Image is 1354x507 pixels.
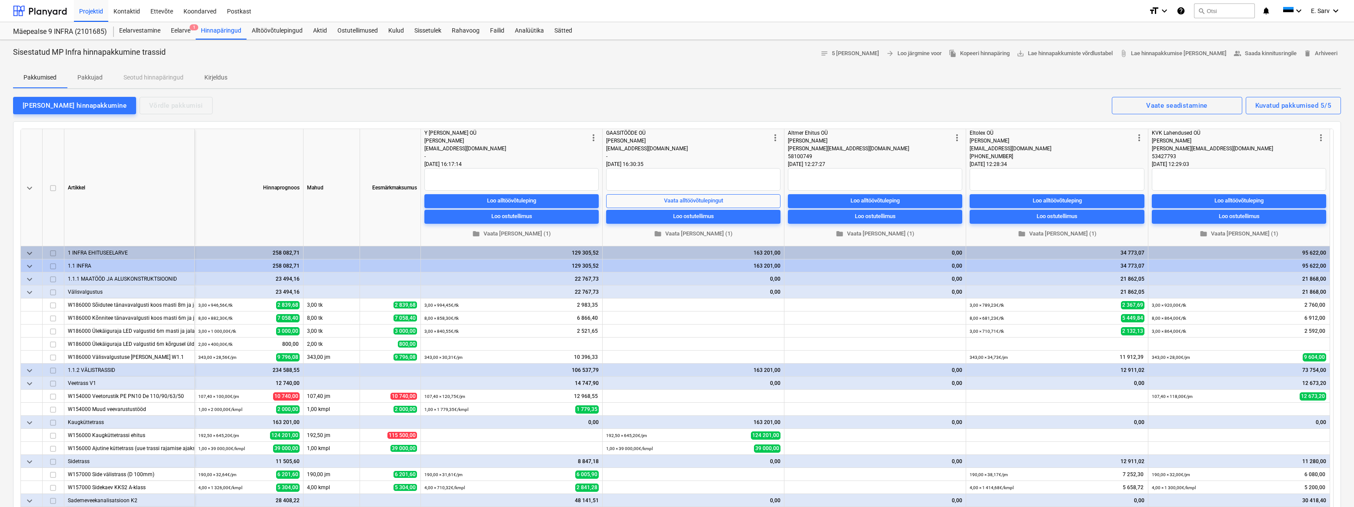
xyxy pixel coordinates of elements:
[198,272,300,285] div: 23 494,16
[1121,314,1144,322] span: 5 449,84
[195,129,303,246] div: Hinnaprognoos
[68,338,191,350] div: W186000 Ülekäiguraja LED valgustid 6m kõrgusel üldvalgusti mastil (8m)
[575,405,599,414] span: 1 779,35
[606,446,653,451] small: 1,00 × 39 000,00€ / kmpl
[606,259,780,272] div: 163 201,00
[788,364,962,377] div: 0,00
[1331,6,1341,16] i: keyboard_arrow_down
[952,133,962,143] span: more_vert
[273,444,300,453] span: 39 000,00
[1013,47,1116,60] a: Lae hinnapakkumiste võrdlustabel
[945,47,1013,60] button: Kopeeri hinnapäring
[970,455,1144,468] div: 12 911,02
[970,316,1004,321] small: 8,00 × 681,23€ / tk
[303,442,360,455] div: 1,00 kmpl
[1152,272,1326,285] div: 21 868,00
[788,377,962,390] div: 0,00
[606,227,780,241] button: Vaata [PERSON_NAME] (1)
[428,229,595,239] span: Vaata [PERSON_NAME] (1)
[788,146,909,152] span: [PERSON_NAME][EMAIL_ADDRESS][DOMAIN_NAME]
[68,351,191,363] div: W186000 Välisvalgustuse trass W1.1
[68,272,191,285] div: 1.1.1 MAATÖÖD JA ALUSKONSTRUKTSIOONID
[1152,194,1326,208] button: Loo alltöövõtuleping
[303,429,360,442] div: 192,50 jm
[1152,152,1316,160] div: 53427793
[68,246,191,259] div: 1 INFRA EHITUSEELARVE
[575,471,599,479] span: 6 005,90
[970,194,1144,208] button: Loo alltöövõtuleping
[276,301,300,309] span: 2 839,68
[1152,246,1326,259] div: 95 622,00
[198,303,233,308] small: 3,00 × 946,56€ / tk
[198,455,300,468] div: 11 505,60
[588,133,599,143] span: more_vert
[970,129,1134,137] div: Eltolex OÜ
[1155,229,1323,239] span: Vaata [PERSON_NAME] (1)
[788,160,962,168] div: [DATE] 12:27:27
[1152,259,1326,272] div: 95 622,00
[836,230,844,238] span: folder
[751,431,780,440] span: 124 201,00
[332,22,383,40] a: Ostutellimused
[573,393,599,400] span: 12 968,55
[270,431,300,440] span: 124 201,00
[68,285,191,298] div: Välisvalgustus
[383,22,409,40] a: Kulud
[198,416,300,429] div: 163 201,00
[1219,212,1260,222] div: Loo ostutellimus
[308,22,332,40] a: Aktid
[198,316,233,321] small: 8,00 × 882,30€ / tk
[68,311,191,324] div: W186000 Kõnnitee tänavavalgusti koos masti 6m ja jalandiga
[447,22,485,40] a: Rahavoog
[394,354,417,361] span: 9 796,08
[1316,133,1326,143] span: more_vert
[68,390,191,402] div: W154000 Veetorustik PE PN10 De 110/90/63/50
[606,129,770,137] div: GAASITÖÖDE OÜ
[970,259,1144,272] div: 34 773,07
[970,472,1008,477] small: 190,00 × 38,17€ / jm
[485,22,510,40] a: Failid
[1304,315,1326,322] span: 6 912,00
[1152,160,1326,168] div: [DATE] 12:29:03
[949,49,1010,59] span: Kopeeri hinnapäring
[198,259,300,272] div: 258 082,71
[576,315,599,322] span: 6 866,40
[23,100,127,111] div: [PERSON_NAME] hinnapakkumine
[1304,328,1326,335] span: 2 592,00
[24,457,35,467] span: keyboard_arrow_down
[13,47,166,57] p: Sisestatud MP Infra hinnapakkumine trassid
[1234,50,1241,57] span: people_alt
[1300,47,1341,60] button: Arhiveeri
[390,393,417,400] span: 10 740,00
[24,418,35,428] span: keyboard_arrow_down
[166,22,196,40] div: Eelarve
[424,394,465,399] small: 107,40 × 120,75€ / jm
[606,433,647,438] small: 192,50 × 645,20€ / jm
[610,229,777,239] span: Vaata [PERSON_NAME] (1)
[1152,329,1186,334] small: 3,00 × 864,00€ / tk
[424,303,459,308] small: 3,00 × 994,45€ / tk
[1152,137,1316,145] div: [PERSON_NAME]
[606,272,780,285] div: 0,00
[394,315,417,321] span: 7 058,40
[1033,196,1082,206] div: Loo alltöövõtuleping
[77,73,103,82] p: Pakkujad
[24,496,35,506] span: keyboard_arrow_down
[303,298,360,311] div: 3,00 tk
[606,285,780,298] div: 0,00
[886,49,942,59] span: Loo järgmine voor
[788,152,952,160] div: 58100749
[276,327,300,335] span: 3 000,00
[1134,133,1144,143] span: more_vert
[190,24,198,30] span: 1
[970,303,1004,308] small: 3,00 × 789,23€ / tk
[788,285,962,298] div: 0,00
[817,47,883,60] button: 5 [PERSON_NAME]
[606,377,780,390] div: 0,00
[1300,392,1326,401] span: 12 673,20
[606,364,780,377] div: 163 201,00
[68,429,191,441] div: W156000 Kaugküttetrassi ehitus
[424,364,599,377] div: 106 537,79
[970,146,1051,152] span: [EMAIL_ADDRESS][DOMAIN_NAME]
[1200,230,1207,238] span: folder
